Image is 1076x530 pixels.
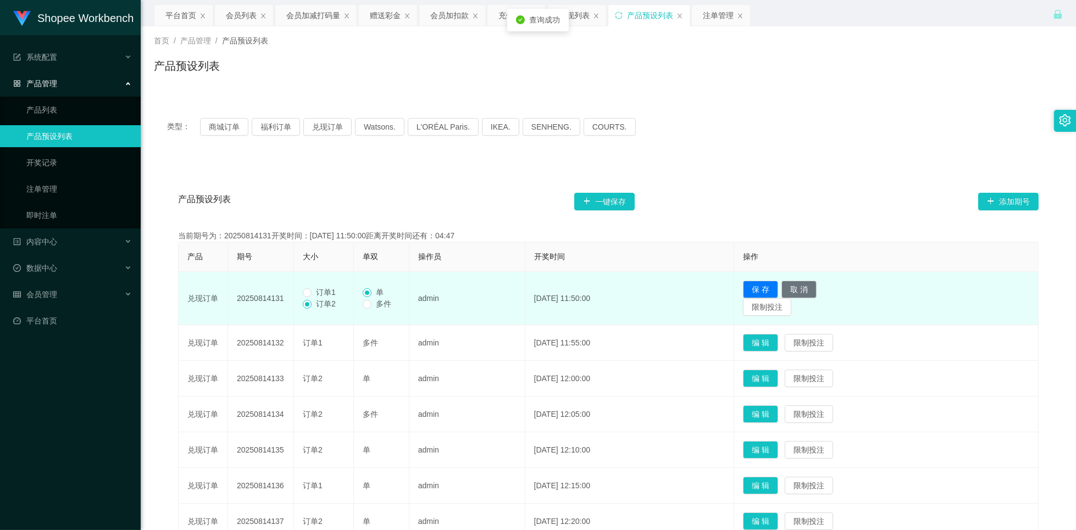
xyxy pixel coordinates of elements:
td: 20250814135 [228,432,294,468]
i: 图标: close [260,13,267,19]
span: 会员管理 [13,290,57,299]
h1: 产品预设列表 [154,58,220,74]
button: 兑现订单 [303,118,352,136]
span: 首页 [154,36,169,45]
td: admin [409,325,525,361]
span: 订单1 [312,288,340,297]
span: 单 [363,517,370,526]
span: 操作 [743,252,758,261]
td: [DATE] 12:00:00 [525,361,735,397]
span: 订单2 [303,410,323,419]
span: 内容中心 [13,237,57,246]
i: 图标: appstore-o [13,80,21,87]
i: 图标: form [13,53,21,61]
a: Shopee Workbench [13,13,134,22]
button: 编 辑 [743,512,778,530]
button: 编 辑 [743,334,778,352]
div: 会员加减打码量 [286,5,340,26]
i: 图标: close [737,13,744,19]
i: 图标: table [13,291,21,298]
td: [DATE] 12:15:00 [525,468,735,504]
td: 兑现订单 [179,361,228,397]
span: 单 [371,288,388,297]
td: admin [409,432,525,468]
span: 单 [363,374,370,383]
div: 会员加扣款 [430,5,469,26]
i: 图标: close [199,13,206,19]
a: 产品预设列表 [26,125,132,147]
td: admin [409,397,525,432]
button: 编 辑 [743,405,778,423]
div: 产品预设列表 [627,5,673,26]
button: IKEA. [482,118,519,136]
a: 开奖记录 [26,152,132,174]
button: 保 存 [743,281,778,298]
span: 订单1 [303,481,323,490]
div: 提现列表 [559,5,590,26]
i: 图标: profile [13,238,21,246]
td: 兑现订单 [179,272,228,325]
span: 多件 [363,338,378,347]
div: 平台首页 [165,5,196,26]
button: 编 辑 [743,370,778,387]
div: 注单管理 [703,5,734,26]
i: 图标: close [472,13,479,19]
button: SENHENG. [523,118,580,136]
a: 即时注单 [26,204,132,226]
a: 注单管理 [26,178,132,200]
button: 限制投注 [743,298,791,316]
td: [DATE] 12:10:00 [525,432,735,468]
span: 操作员 [418,252,441,261]
div: 赠送彩金 [370,5,401,26]
button: 编 辑 [743,441,778,459]
td: [DATE] 12:05:00 [525,397,735,432]
button: 限制投注 [785,477,833,494]
button: Watsons. [355,118,404,136]
i: 图标: lock [1053,9,1063,19]
i: 图标: close [676,13,683,19]
td: [DATE] 11:55:00 [525,325,735,361]
td: 兑现订单 [179,468,228,504]
span: 开奖时间 [534,252,565,261]
button: 限制投注 [785,441,833,459]
span: / [215,36,218,45]
i: 图标: close [343,13,350,19]
span: 多件 [371,299,396,308]
i: icon: check-circle [516,15,525,24]
span: 单 [363,445,370,454]
span: 数据中心 [13,264,57,272]
button: 编 辑 [743,477,778,494]
span: 多件 [363,410,378,419]
i: 图标: close [404,13,411,19]
td: 20250814131 [228,272,294,325]
button: 限制投注 [785,405,833,423]
td: 20250814134 [228,397,294,432]
button: 商城订单 [200,118,248,136]
h1: Shopee Workbench [37,1,134,36]
td: admin [409,468,525,504]
span: 订单2 [303,445,323,454]
td: [DATE] 11:50:00 [525,272,735,325]
span: 期号 [237,252,252,261]
img: logo.9652507e.png [13,11,31,26]
td: 兑现订单 [179,432,228,468]
button: 限制投注 [785,370,833,387]
i: 图标: setting [1059,114,1071,126]
span: 产品预设列表 [178,193,231,210]
button: L'ORÉAL Paris. [408,118,479,136]
i: 图标: check-circle-o [13,264,21,272]
span: 类型： [167,118,200,136]
button: 图标: plus一键保存 [574,193,635,210]
button: 福利订单 [252,118,300,136]
td: 20250814133 [228,361,294,397]
span: 订单1 [303,338,323,347]
td: 兑现订单 [179,397,228,432]
td: 20250814136 [228,468,294,504]
i: 图标: close [593,13,600,19]
span: 单双 [363,252,378,261]
td: 兑现订单 [179,325,228,361]
div: 会员列表 [226,5,257,26]
a: 图标: dashboard平台首页 [13,310,132,332]
span: / [174,36,176,45]
span: 大小 [303,252,318,261]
